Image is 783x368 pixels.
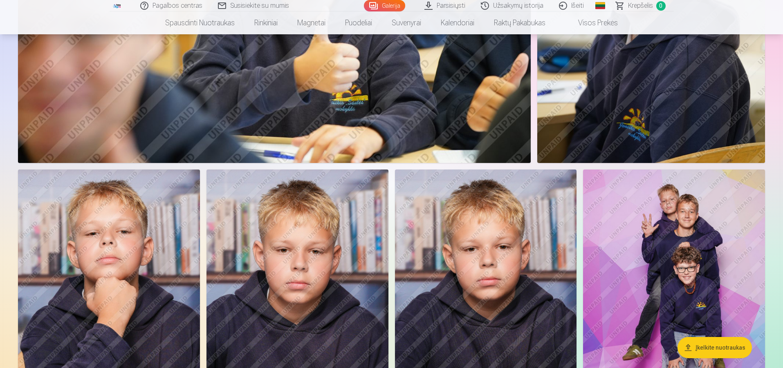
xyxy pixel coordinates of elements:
[484,11,555,34] a: Raktų pakabukas
[628,1,653,11] span: Krepšelis
[678,337,752,358] button: Įkelkite nuotraukas
[155,11,245,34] a: Spausdinti nuotraukas
[287,11,335,34] a: Magnetai
[335,11,382,34] a: Puodeliai
[431,11,484,34] a: Kalendoriai
[555,11,628,34] a: Visos prekės
[113,3,122,8] img: /fa2
[382,11,431,34] a: Suvenyrai
[656,1,666,11] span: 0
[245,11,287,34] a: Rinkiniai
